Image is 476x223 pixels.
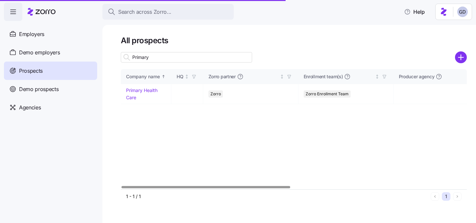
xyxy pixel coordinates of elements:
th: HQNot sorted [171,69,203,84]
span: Search across Zorro... [118,8,171,16]
img: 68a7f73c8a3f673b81c40441e24bb121 [457,7,468,17]
th: Zorro partnerNot sorted [203,69,298,84]
input: Search prospect [121,52,252,63]
span: Enrollment team(s) [304,73,343,80]
th: Enrollment team(s)Not sorted [298,69,394,84]
a: Demo prospects [4,80,97,98]
h1: All prospects [121,35,467,46]
button: Help [399,5,430,18]
a: Primary Health Care [126,87,158,100]
button: 1 [442,192,450,201]
a: Employers [4,25,97,43]
span: Prospects [19,67,43,75]
span: Agencies [19,103,41,112]
div: Sorted ascending [161,74,166,79]
button: Search across Zorro... [102,4,234,20]
span: Zorro [210,90,221,98]
span: Zorro Enrollment Team [306,90,349,98]
button: Next page [453,192,462,201]
a: Agencies [4,98,97,117]
span: Employers [19,30,44,38]
a: Demo employers [4,43,97,62]
div: Not sorted [280,74,284,79]
div: 1 - 1 / 1 [126,193,428,200]
div: Company name [126,73,160,80]
svg: add icon [455,51,467,63]
span: Producer agency [399,73,435,80]
th: Company nameSorted ascending [121,69,171,84]
div: Not sorted [184,74,189,79]
a: Prospects [4,62,97,80]
span: Help [404,8,425,16]
div: Not sorted [375,74,379,79]
button: Previous page [431,192,439,201]
span: Demo employers [19,48,60,57]
span: Zorro partner [208,73,236,80]
div: HQ [177,73,184,80]
span: Demo prospects [19,85,59,93]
